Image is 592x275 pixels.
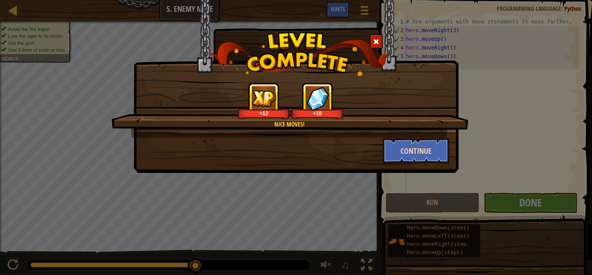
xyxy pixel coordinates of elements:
[306,86,329,110] img: reward_icon_gems.png
[203,32,389,76] img: level_complete.png
[252,90,276,107] img: reward_icon_xp.png
[293,110,342,116] div: +18
[239,110,288,116] div: +12
[383,138,450,164] button: Continue
[153,120,426,129] div: Nice moves!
